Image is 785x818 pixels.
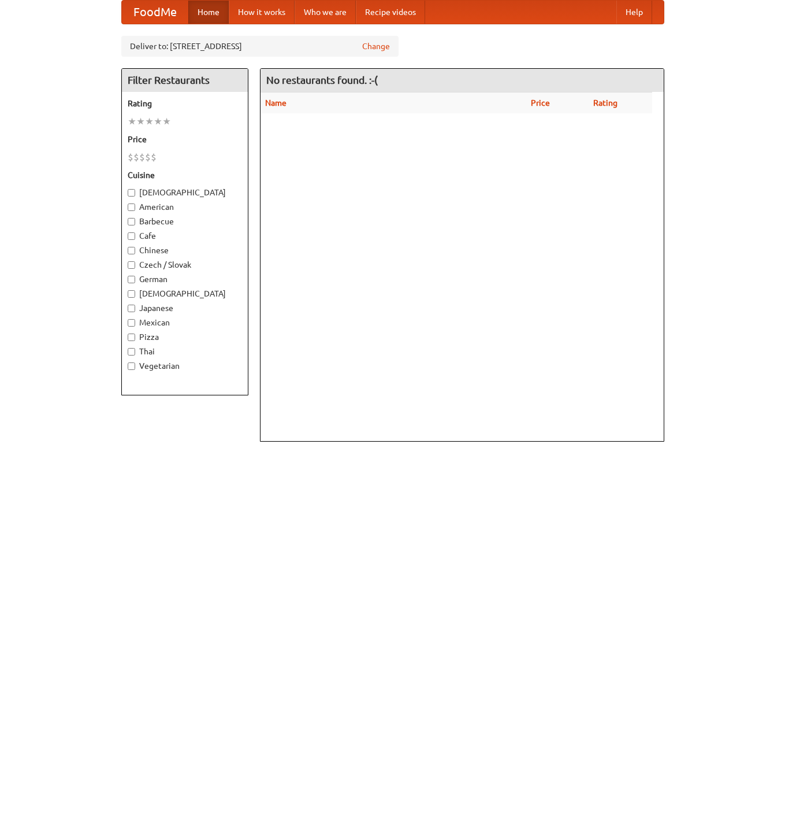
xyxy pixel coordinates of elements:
[145,115,154,128] li: ★
[128,187,242,198] label: [DEMOGRAPHIC_DATA]
[356,1,425,24] a: Recipe videos
[128,203,135,211] input: American
[362,40,390,52] a: Change
[128,362,135,370] input: Vegetarian
[128,115,136,128] li: ★
[162,115,171,128] li: ★
[128,334,135,341] input: Pizza
[128,317,242,328] label: Mexican
[128,151,133,164] li: $
[229,1,295,24] a: How it works
[616,1,652,24] a: Help
[128,305,135,312] input: Japanese
[136,115,145,128] li: ★
[128,134,242,145] h5: Price
[128,201,242,213] label: American
[122,69,248,92] h4: Filter Restaurants
[128,273,242,285] label: German
[128,288,242,299] label: [DEMOGRAPHIC_DATA]
[128,169,242,181] h5: Cuisine
[531,98,550,108] a: Price
[151,151,157,164] li: $
[295,1,356,24] a: Who we are
[145,151,151,164] li: $
[128,319,135,327] input: Mexican
[593,98,617,108] a: Rating
[128,247,135,254] input: Chinese
[128,245,242,256] label: Chinese
[128,348,135,356] input: Thai
[154,115,162,128] li: ★
[128,189,135,197] input: [DEMOGRAPHIC_DATA]
[133,151,139,164] li: $
[128,302,242,314] label: Japanese
[128,290,135,298] input: [DEMOGRAPHIC_DATA]
[128,261,135,269] input: Czech / Slovak
[121,36,399,57] div: Deliver to: [STREET_ADDRESS]
[128,259,242,271] label: Czech / Slovak
[128,218,135,225] input: Barbecue
[139,151,145,164] li: $
[128,232,135,240] input: Cafe
[128,98,242,109] h5: Rating
[128,230,242,242] label: Cafe
[265,98,287,108] a: Name
[128,216,242,227] label: Barbecue
[128,331,242,343] label: Pizza
[128,360,242,372] label: Vegetarian
[122,1,188,24] a: FoodMe
[266,75,378,86] ng-pluralize: No restaurants found. :-(
[188,1,229,24] a: Home
[128,276,135,283] input: German
[128,346,242,357] label: Thai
